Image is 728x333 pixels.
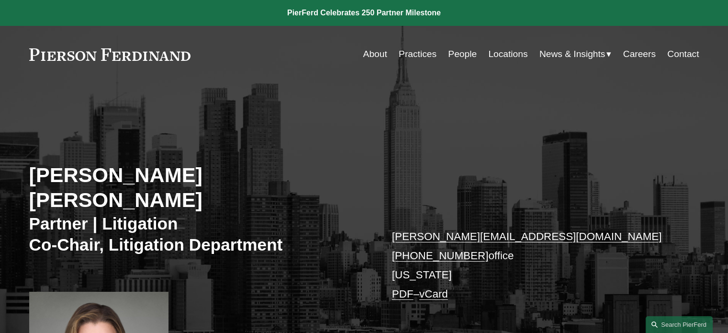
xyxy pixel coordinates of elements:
a: folder dropdown [539,45,612,63]
a: About [363,45,387,63]
a: [PHONE_NUMBER] [392,250,489,262]
a: Contact [667,45,699,63]
a: Practices [399,45,437,63]
a: Locations [488,45,527,63]
a: PDF [392,288,414,300]
p: office [US_STATE] – [392,227,671,304]
a: [PERSON_NAME][EMAIL_ADDRESS][DOMAIN_NAME] [392,230,662,242]
a: People [448,45,477,63]
a: Search this site [646,316,713,333]
a: vCard [419,288,448,300]
a: Careers [623,45,656,63]
h2: [PERSON_NAME] [PERSON_NAME] [29,162,364,213]
span: News & Insights [539,46,605,63]
h3: Partner | Litigation Co-Chair, Litigation Department [29,213,364,255]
